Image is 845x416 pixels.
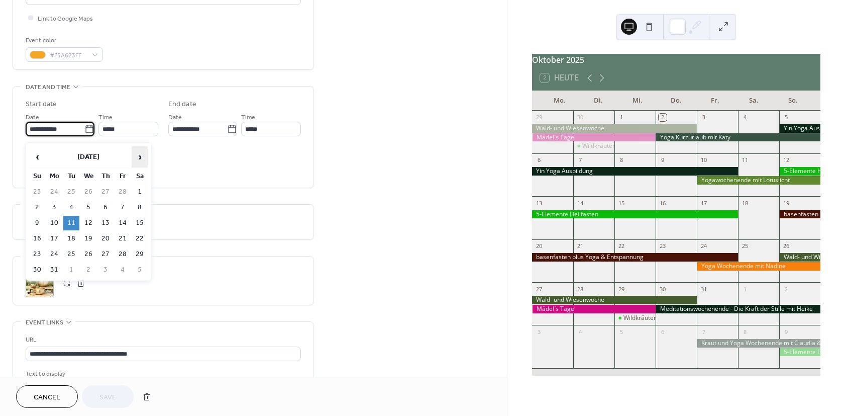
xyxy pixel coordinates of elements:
[741,199,749,207] div: 18
[132,216,148,230] td: 15
[659,114,666,121] div: 2
[540,91,579,111] div: Mo.
[63,216,79,230] td: 11
[532,296,697,304] div: Wald- und Wiesenwoche
[573,142,614,150] div: Wildkräuterwanderung
[132,147,147,167] span: ›
[63,247,79,262] td: 25
[532,124,697,133] div: Wald- und Wiesenwoche
[659,199,666,207] div: 16
[659,285,666,293] div: 30
[741,242,749,250] div: 25
[659,156,666,164] div: 9
[782,285,790,293] div: 2
[696,91,734,111] div: Fr.
[26,269,54,297] div: ;
[535,114,543,121] div: 29
[46,231,62,246] td: 17
[97,169,114,184] th: Th
[97,200,114,215] td: 6
[623,314,700,322] div: Wildkräuter Naturapotheke
[168,112,182,123] span: Date
[535,156,543,164] div: 6
[115,247,131,262] td: 28
[29,247,45,262] td: 23
[115,231,131,246] td: 21
[779,124,820,133] div: Yin Yoga Ausbildung
[782,242,790,250] div: 26
[779,210,820,219] div: basenfasten plus Yoga & Entspannung
[532,253,738,262] div: basenfasten plus Yoga & Entspannung
[132,231,148,246] td: 22
[741,114,749,121] div: 4
[659,328,666,336] div: 6
[659,242,666,250] div: 23
[579,91,618,111] div: Di.
[115,185,131,199] td: 28
[700,114,707,121] div: 3
[614,314,656,322] div: Wildkräuter Naturapotheke
[582,142,647,150] div: Wildkräuterwanderung
[700,328,707,336] div: 7
[80,216,96,230] td: 12
[782,199,790,207] div: 19
[697,339,820,348] div: Kraut und Yoga Wochenende mit Claudia & Wiebke
[576,328,584,336] div: 4
[26,335,299,345] div: URL
[617,328,625,336] div: 5
[532,167,738,176] div: Yin Yoga Ausbildung
[63,263,79,277] td: 1
[774,91,812,111] div: So.
[29,263,45,277] td: 30
[532,305,656,313] div: Mädel´s Tage
[576,242,584,250] div: 21
[63,169,79,184] th: Tu
[700,242,707,250] div: 24
[26,317,63,328] span: Event links
[617,199,625,207] div: 15
[46,146,131,168] th: [DATE]
[697,176,820,185] div: Yogawochenende mit Lotuslicht
[132,263,148,277] td: 5
[576,114,584,121] div: 30
[618,91,657,111] div: Mi.
[782,328,790,336] div: 9
[80,200,96,215] td: 5
[241,112,255,123] span: Time
[535,199,543,207] div: 13
[132,185,148,199] td: 1
[46,216,62,230] td: 10
[50,50,87,61] span: #F5A623FF
[46,263,62,277] td: 31
[115,216,131,230] td: 14
[97,231,114,246] td: 20
[532,54,820,66] div: Oktober 2025
[734,91,773,111] div: Sa.
[700,199,707,207] div: 17
[63,185,79,199] td: 25
[576,285,584,293] div: 28
[779,167,820,176] div: 5-Elemente Heilfasten
[63,200,79,215] td: 4
[38,14,93,24] span: Link to Google Maps
[97,185,114,199] td: 27
[782,156,790,164] div: 12
[779,253,820,262] div: Wald- und Wiesenwoche
[576,156,584,164] div: 7
[535,242,543,250] div: 20
[63,231,79,246] td: 18
[46,247,62,262] td: 24
[132,247,148,262] td: 29
[30,147,45,167] span: ‹
[535,328,543,336] div: 3
[80,247,96,262] td: 26
[617,242,625,250] div: 22
[617,156,625,164] div: 8
[46,169,62,184] th: Mo
[132,169,148,184] th: Sa
[532,210,738,219] div: 5-Elemente Heilfasten
[617,285,625,293] div: 29
[29,200,45,215] td: 2
[617,114,625,121] div: 1
[132,200,148,215] td: 8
